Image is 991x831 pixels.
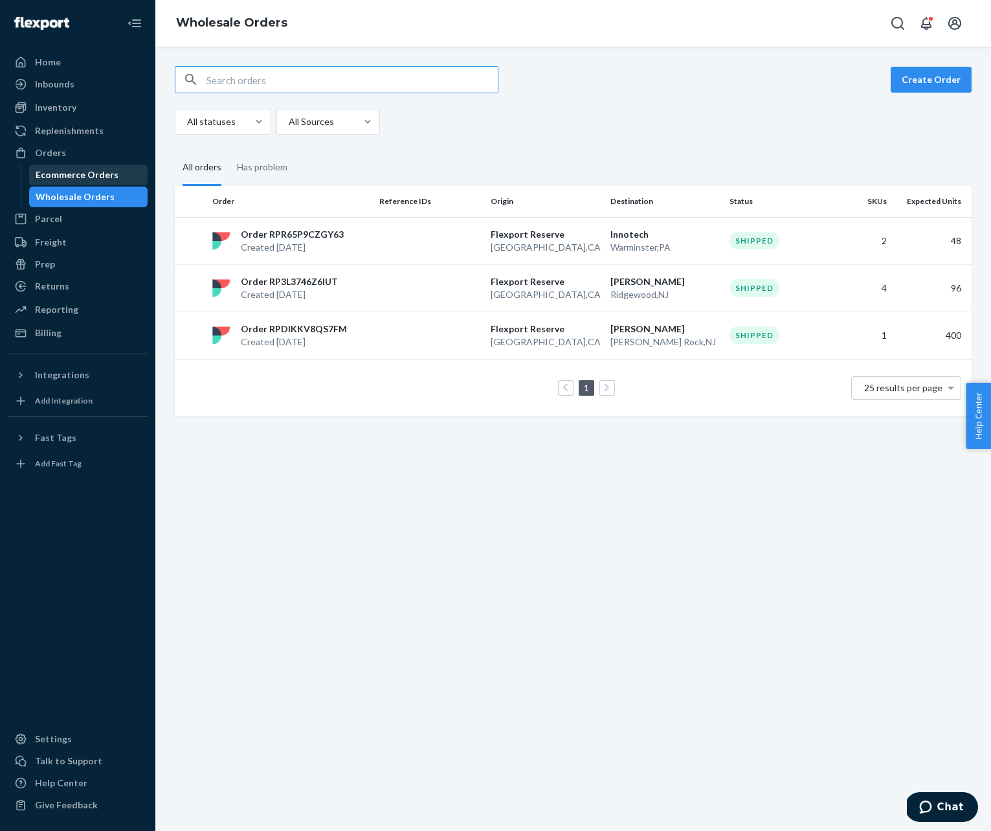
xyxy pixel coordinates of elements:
span: 25 results per page [864,382,942,393]
button: Open notifications [913,10,939,36]
div: Inbounds [35,78,74,91]
p: Flexport Reserve [491,228,600,241]
a: Freight [8,232,148,253]
p: [GEOGRAPHIC_DATA] , CA [491,241,600,254]
p: Order RPDIKKV8QS7FM [241,323,347,336]
a: Home [8,52,148,73]
td: 400 [892,312,972,359]
a: Billing [8,323,148,343]
div: Parcel [35,212,62,225]
p: Created [DATE] [241,336,347,348]
p: [GEOGRAPHIC_DATA] , CA [491,288,600,301]
td: 1 [836,312,892,359]
img: flexport logo [212,326,230,345]
th: Expected Units [892,186,972,217]
button: Create Order [891,67,972,93]
button: Integrations [8,365,148,385]
td: 96 [892,264,972,312]
button: Give Feedback [8,795,148,815]
a: Help Center [8,773,148,793]
div: Wholesale Orders [36,190,115,203]
p: Flexport Reserve [491,323,600,336]
th: Destination [605,186,725,217]
div: Ecommerce Orders [36,168,118,181]
div: Settings [35,733,72,746]
button: Close Navigation [122,10,148,36]
button: Fast Tags [8,427,148,448]
div: Shipped [729,326,779,344]
a: Wholesale Orders [29,187,148,207]
div: Orders [35,146,66,159]
div: Home [35,56,61,69]
th: Status [724,186,836,217]
div: Billing [35,326,61,339]
div: Has problem [237,150,287,184]
a: Settings [8,729,148,749]
th: SKUs [836,186,892,217]
th: Origin [485,186,605,217]
a: Add Integration [8,391,148,411]
p: Ridgewood , NJ [610,288,720,301]
ol: breadcrumbs [166,5,298,42]
img: flexport logo [212,232,230,250]
p: Created [DATE] [241,288,338,301]
p: [PERSON_NAME] Rock , NJ [610,336,720,348]
th: Reference IDs [374,186,485,217]
div: Integrations [35,369,89,381]
div: All orders [183,150,221,186]
p: Warminster , PA [610,241,720,254]
input: All statuses [186,115,187,128]
div: Freight [35,236,67,249]
div: Give Feedback [35,799,98,812]
a: Reporting [8,299,148,320]
a: Wholesale Orders [176,16,287,30]
div: Add Integration [35,395,93,406]
button: Open account menu [942,10,968,36]
div: Reporting [35,303,78,316]
div: Inventory [35,101,76,114]
input: All Sources [287,115,289,128]
td: 2 [836,217,892,264]
p: Created [DATE] [241,241,344,254]
p: Order RPR65P9CZGY63 [241,228,344,241]
div: Shipped [729,279,779,297]
img: Flexport logo [14,17,69,30]
p: [PERSON_NAME] [610,275,720,288]
button: Talk to Support [8,751,148,771]
a: Parcel [8,209,148,229]
div: Shipped [729,232,779,249]
a: Prep [8,254,148,275]
td: 48 [892,217,972,264]
div: Replenishments [35,124,104,137]
img: flexport logo [212,279,230,297]
p: Innotech [610,228,720,241]
button: Help Center [966,383,991,449]
td: 4 [836,264,892,312]
a: Returns [8,276,148,297]
a: Add Fast Tag [8,453,148,474]
iframe: Opens a widget where you can chat to one of our agents [907,792,978,825]
a: Orders [8,142,148,163]
p: [GEOGRAPHIC_DATA] , CA [491,336,600,348]
div: Prep [35,258,55,271]
th: Order [207,186,374,217]
a: Inbounds [8,74,148,95]
div: Talk to Support [35,755,102,768]
a: Ecommerce Orders [29,165,148,185]
a: Replenishments [8,120,148,141]
a: Page 1 is your current page [581,382,592,393]
button: Open Search Box [885,10,911,36]
p: [PERSON_NAME] [610,323,720,336]
div: Help Center [35,777,87,790]
div: Fast Tags [35,431,76,444]
div: Returns [35,280,69,293]
p: Order RP3L3746Z6IUT [241,275,338,288]
input: Search orders [206,67,498,93]
p: Flexport Reserve [491,275,600,288]
a: Inventory [8,97,148,118]
div: Add Fast Tag [35,458,82,469]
